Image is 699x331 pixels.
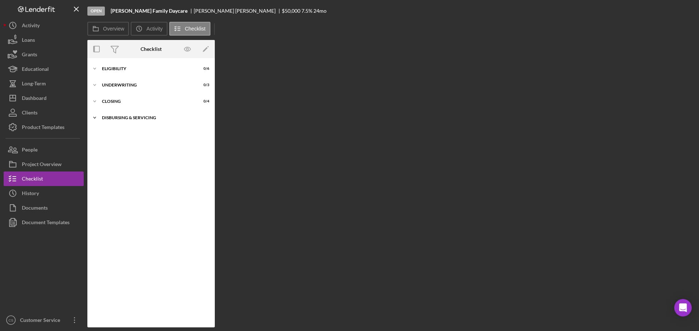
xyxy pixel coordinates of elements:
[22,76,46,93] div: Long-Term
[4,142,84,157] button: People
[22,120,64,136] div: Product Templates
[22,18,40,35] div: Activity
[196,99,209,104] div: 0 / 4
[4,313,84,327] button: CSCustomer Service
[185,26,206,32] label: Checklist
[22,33,35,49] div: Loans
[102,66,191,71] div: Eligibility
[196,66,209,71] div: 0 / 6
[22,47,37,64] div: Grants
[301,8,312,14] div: 7.5 %
[313,8,327,14] div: 24 mo
[18,313,66,329] div: Customer Service
[111,8,187,14] b: [PERSON_NAME] Family Daycare
[4,105,84,120] button: Clients
[4,201,84,215] button: Documents
[282,8,300,14] span: $50,000
[146,26,162,32] label: Activity
[4,186,84,201] button: History
[4,18,84,33] button: Activity
[22,201,48,217] div: Documents
[196,83,209,87] div: 0 / 3
[102,116,206,120] div: Disbursing & Servicing
[674,299,692,316] div: Open Intercom Messenger
[4,171,84,186] button: Checklist
[22,171,43,188] div: Checklist
[22,91,47,107] div: Dashboard
[141,46,162,52] div: Checklist
[4,33,84,47] button: Loans
[22,62,49,78] div: Educational
[87,22,129,36] button: Overview
[4,91,84,105] button: Dashboard
[169,22,210,36] button: Checklist
[22,186,39,202] div: History
[22,105,37,122] div: Clients
[194,8,282,14] div: [PERSON_NAME] [PERSON_NAME]
[131,22,167,36] button: Activity
[102,83,191,87] div: Underwriting
[4,76,84,91] button: Long-Term
[22,157,62,173] div: Project Overview
[4,62,84,76] button: Educational
[8,318,13,322] text: CS
[87,7,105,16] div: Open
[4,157,84,171] button: Project Overview
[22,215,70,231] div: Document Templates
[103,26,124,32] label: Overview
[4,215,84,230] button: Document Templates
[102,99,191,104] div: Closing
[4,120,84,134] button: Product Templates
[4,47,84,62] button: Grants
[22,142,37,159] div: People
